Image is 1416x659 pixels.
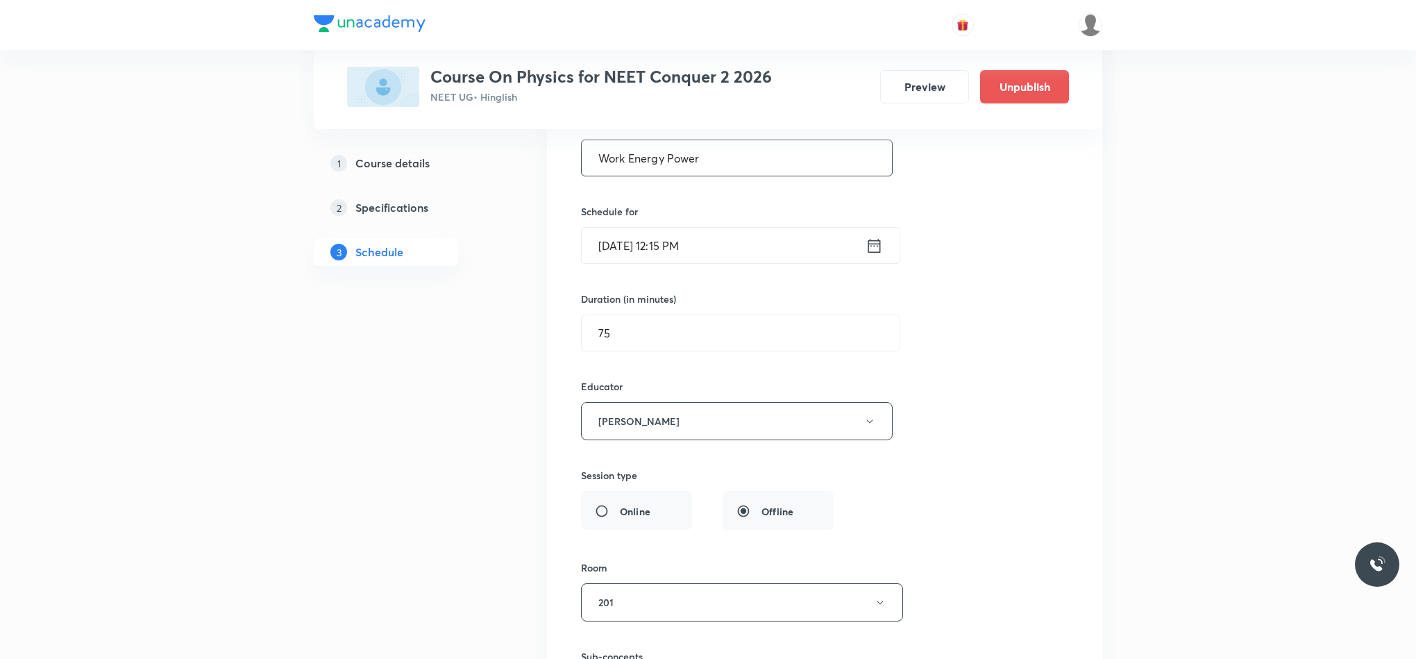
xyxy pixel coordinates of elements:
h5: Specifications [355,199,428,216]
img: avatar [956,19,969,31]
h5: Schedule [355,244,403,260]
a: Company Logo [314,15,425,35]
h6: Educator [581,379,893,394]
input: 75 [582,315,900,351]
img: UNACADEMY [1079,13,1102,37]
button: Unpublish [980,70,1069,103]
p: 2 [330,199,347,216]
a: 1Course details [314,149,503,177]
button: Preview [880,70,969,103]
img: Company Logo [314,15,425,32]
p: 3 [330,244,347,260]
button: avatar [952,14,974,36]
h6: Room [581,560,607,575]
button: 201 [581,583,903,622]
img: 830884EB-1C8E-4EE2-B266-423B7D736E9B_plus.png [347,67,419,107]
button: [PERSON_NAME] [581,402,893,440]
input: A great title is short, clear and descriptive [582,140,892,176]
h3: Course On Physics for NEET Conquer 2 2026 [430,67,772,87]
p: 1 [330,155,347,172]
h6: Duration (in minutes) [581,292,676,306]
img: ttu [1369,556,1385,573]
h6: Schedule for [581,204,893,219]
h5: Course details [355,155,430,172]
a: 2Specifications [314,194,503,222]
h6: Session type [581,468,637,483]
p: NEET UG • Hinglish [430,90,772,104]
